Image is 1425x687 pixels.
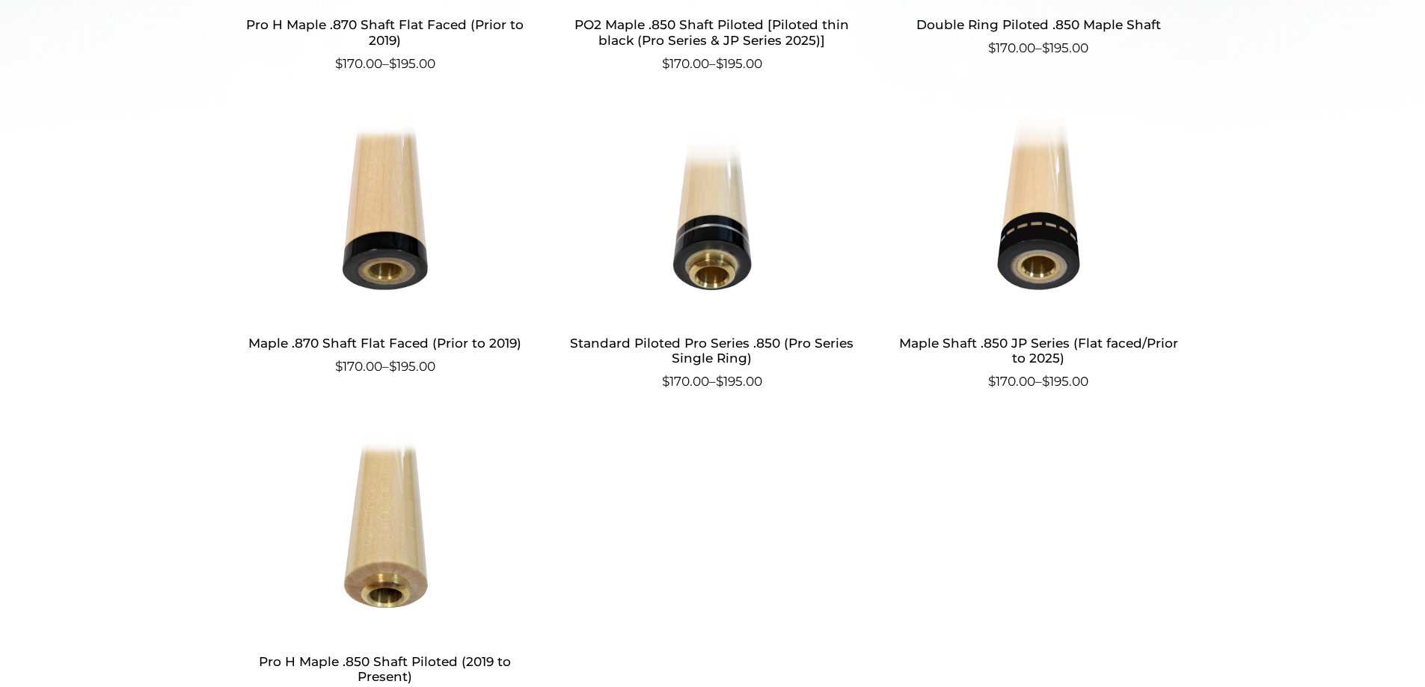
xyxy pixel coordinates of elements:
bdi: 195.00 [1042,40,1088,55]
bdi: 195.00 [389,56,435,71]
img: Maple .870 Shaft Flat Faced (Prior to 2019) [240,115,531,317]
span: – [240,55,531,74]
bdi: 195.00 [716,374,762,389]
img: Pro H Maple .850 Shaft Piloted (2019 to Present) [240,434,531,635]
span: $ [389,359,396,374]
span: $ [662,56,669,71]
bdi: 170.00 [335,359,382,374]
span: – [566,372,857,392]
bdi: 195.00 [1042,374,1088,389]
span: $ [662,374,669,389]
bdi: 195.00 [716,56,762,71]
span: $ [1042,374,1049,389]
bdi: 170.00 [988,40,1035,55]
h2: Pro H Maple .870 Shaft Flat Faced (Prior to 2019) [240,11,531,55]
h2: Maple Shaft .850 JP Series (Flat faced/Prior to 2025) [893,329,1184,372]
h2: Maple .870 Shaft Flat Faced (Prior to 2019) [240,329,531,357]
bdi: 170.00 [662,56,709,71]
span: $ [335,56,343,71]
img: Maple Shaft .850 JP Series (Flat faced/Prior to 2025) [893,115,1184,317]
bdi: 170.00 [335,56,382,71]
span: $ [716,374,723,389]
bdi: 170.00 [662,374,709,389]
span: $ [1042,40,1049,55]
a: Standard Piloted Pro Series .850 (Pro Series Single Ring) $170.00–$195.00 [566,115,857,391]
span: – [240,357,531,377]
img: Standard Piloted Pro Series .850 (Pro Series Single Ring) [566,115,857,317]
a: Maple .870 Shaft Flat Faced (Prior to 2019) $170.00–$195.00 [240,115,531,376]
h2: Standard Piloted Pro Series .850 (Pro Series Single Ring) [566,329,857,372]
a: Maple Shaft .850 JP Series (Flat faced/Prior to 2025) $170.00–$195.00 [893,115,1184,391]
span: – [893,39,1184,58]
bdi: 195.00 [389,359,435,374]
span: $ [716,56,723,71]
span: $ [335,359,343,374]
span: $ [988,40,996,55]
span: $ [988,374,996,389]
span: $ [389,56,396,71]
span: – [893,372,1184,392]
bdi: 170.00 [988,374,1035,389]
h2: PO2 Maple .850 Shaft Piloted [Piloted thin black (Pro Series & JP Series 2025)] [566,11,857,55]
span: – [566,55,857,74]
h2: Double Ring Piloted .850 Maple Shaft [893,11,1184,39]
